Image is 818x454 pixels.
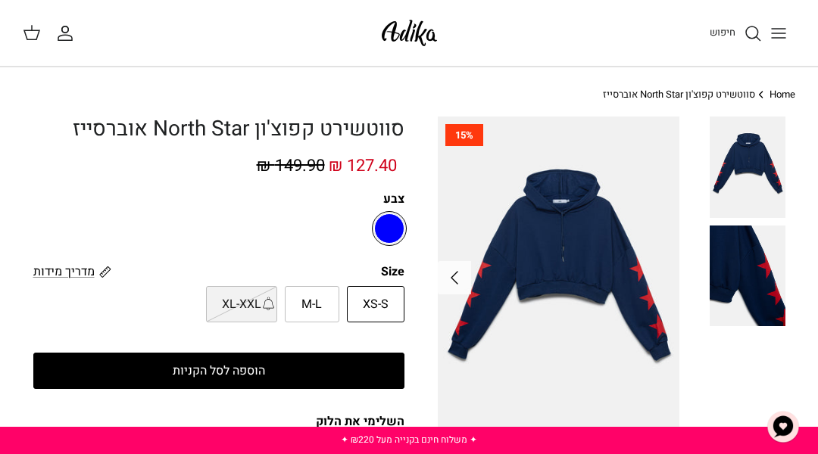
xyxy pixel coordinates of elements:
a: מדריך מידות [33,263,111,280]
span: XS-S [363,295,389,315]
a: החשבון שלי [56,24,80,42]
span: 149.90 ₪ [257,154,325,178]
span: מדריך מידות [33,263,95,281]
a: Home [770,87,795,101]
label: צבע [33,191,404,207]
legend: Size [381,263,404,280]
h1: סווטשירט קפוצ'ון North Star אוברסייז [33,117,404,142]
button: Toggle menu [762,17,795,50]
span: 127.40 ₪ [329,154,397,178]
a: חיפוש [710,24,762,42]
button: הוספה לסל הקניות [33,353,404,389]
button: Next [438,261,471,294]
button: צ'אט [760,404,806,449]
span: XL-XXL [222,295,261,315]
span: חיפוש [710,25,735,39]
a: ✦ משלוח חינם בקנייה מעל ₪220 ✦ [341,433,477,446]
div: השלימי את הלוק [33,413,404,430]
span: M-L [301,295,322,315]
nav: Breadcrumbs [23,88,795,102]
a: סווטשירט קפוצ'ון North Star אוברסייז [603,87,755,101]
img: Adika IL [377,15,442,51]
